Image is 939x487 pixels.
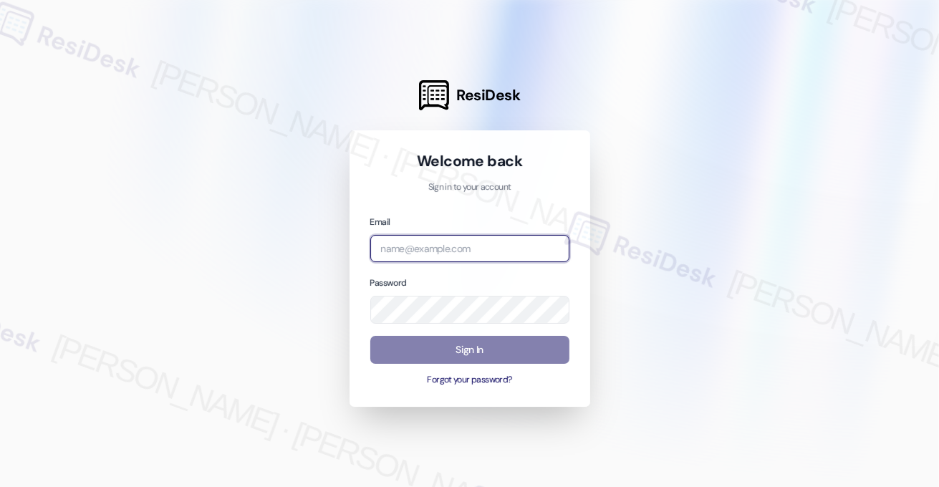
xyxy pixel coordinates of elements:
[370,374,569,387] button: Forgot your password?
[456,85,520,105] span: ResiDesk
[370,277,407,289] label: Password
[370,336,569,364] button: Sign In
[370,216,390,228] label: Email
[370,181,569,194] p: Sign in to your account
[419,80,449,110] img: ResiDesk Logo
[370,235,569,263] input: name@example.com
[370,151,569,171] h1: Welcome back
